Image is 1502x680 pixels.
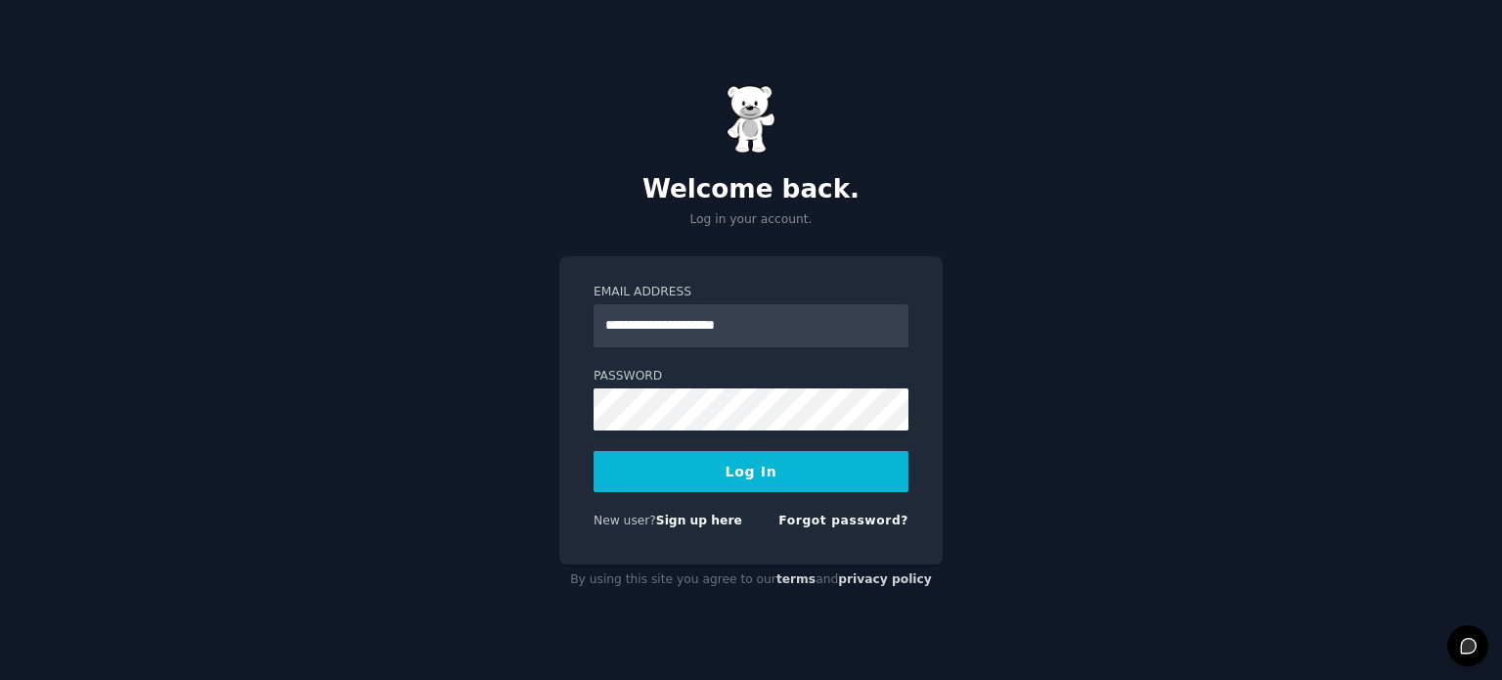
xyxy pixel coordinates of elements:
label: Email Address [594,284,908,301]
a: Forgot password? [778,514,908,527]
div: By using this site you agree to our and [559,565,943,596]
button: Log In [594,451,908,492]
img: Gummy Bear [727,85,775,154]
span: New user? [594,514,656,527]
a: terms [776,572,816,586]
label: Password [594,368,908,385]
p: Log in your account. [559,211,943,229]
a: privacy policy [838,572,932,586]
h2: Welcome back. [559,174,943,205]
a: Sign up here [656,514,742,527]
